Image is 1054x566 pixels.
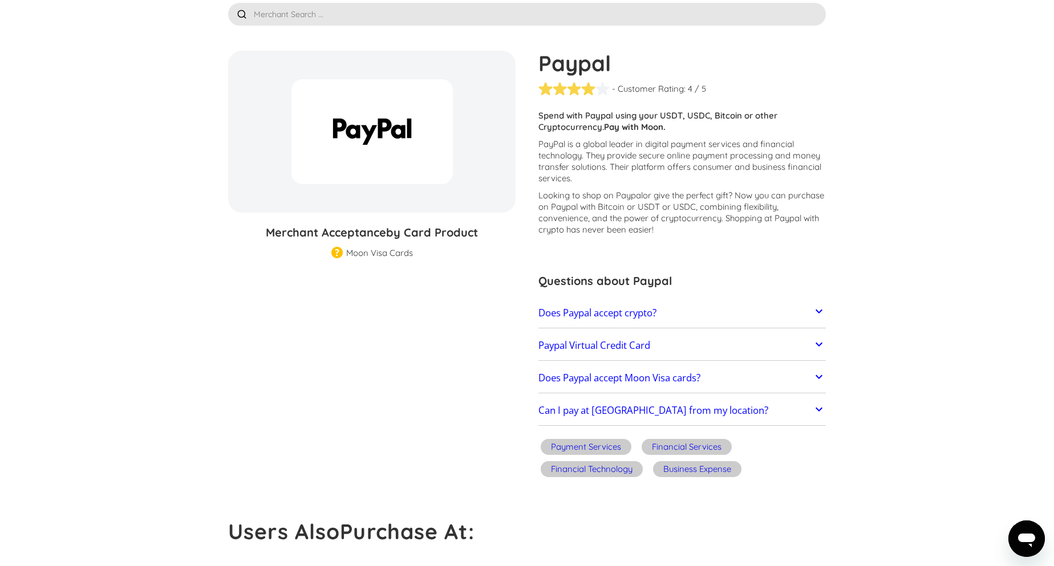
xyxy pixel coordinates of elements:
[538,301,826,325] a: Does Paypal accept crypto?
[538,139,826,184] p: PayPal is a global leader in digital payment services and financial technology. They provide secu...
[695,83,706,95] div: / 5
[538,399,826,423] a: Can I pay at [GEOGRAPHIC_DATA] from my location?
[551,441,621,453] div: Payment Services
[228,224,516,241] h3: Merchant Acceptance
[228,518,340,544] strong: Users Also
[340,518,468,544] strong: Purchase At
[652,441,721,453] div: Financial Services
[538,110,826,133] p: Spend with Paypal using your USDT, USDC, Bitcoin or other Cryptocurrency.
[688,83,692,95] div: 4
[538,340,650,351] h2: Paypal Virtual Credit Card
[538,437,634,459] a: Payment Services
[551,463,633,475] div: Financial Technology
[612,83,686,95] div: - Customer Rating:
[639,437,734,459] a: Financial Services
[346,247,413,259] div: Moon Visa Cards
[1008,520,1045,557] iframe: Button to launch messaging window
[538,405,768,416] h2: Can I pay at [GEOGRAPHIC_DATA] from my location?
[538,307,656,319] h2: Does Paypal accept crypto?
[386,225,478,239] span: by Card Product
[651,459,744,482] a: Business Expense
[538,459,645,482] a: Financial Technology
[604,121,666,132] strong: Pay with Moon.
[538,366,826,390] a: Does Paypal accept Moon Visa cards?
[468,518,475,544] strong: :
[538,333,826,357] a: Paypal Virtual Credit Card
[228,3,826,26] input: Merchant Search ...
[538,372,700,384] h2: Does Paypal accept Moon Visa cards?
[663,463,731,475] div: Business Expense
[538,190,826,235] p: Looking to shop on Paypal ? Now you can purchase on Paypal with Bitcoin or USDT or USDC, combinin...
[538,272,826,290] h3: Questions about Paypal
[538,51,826,76] h1: Paypal
[643,190,728,201] span: or give the perfect gift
